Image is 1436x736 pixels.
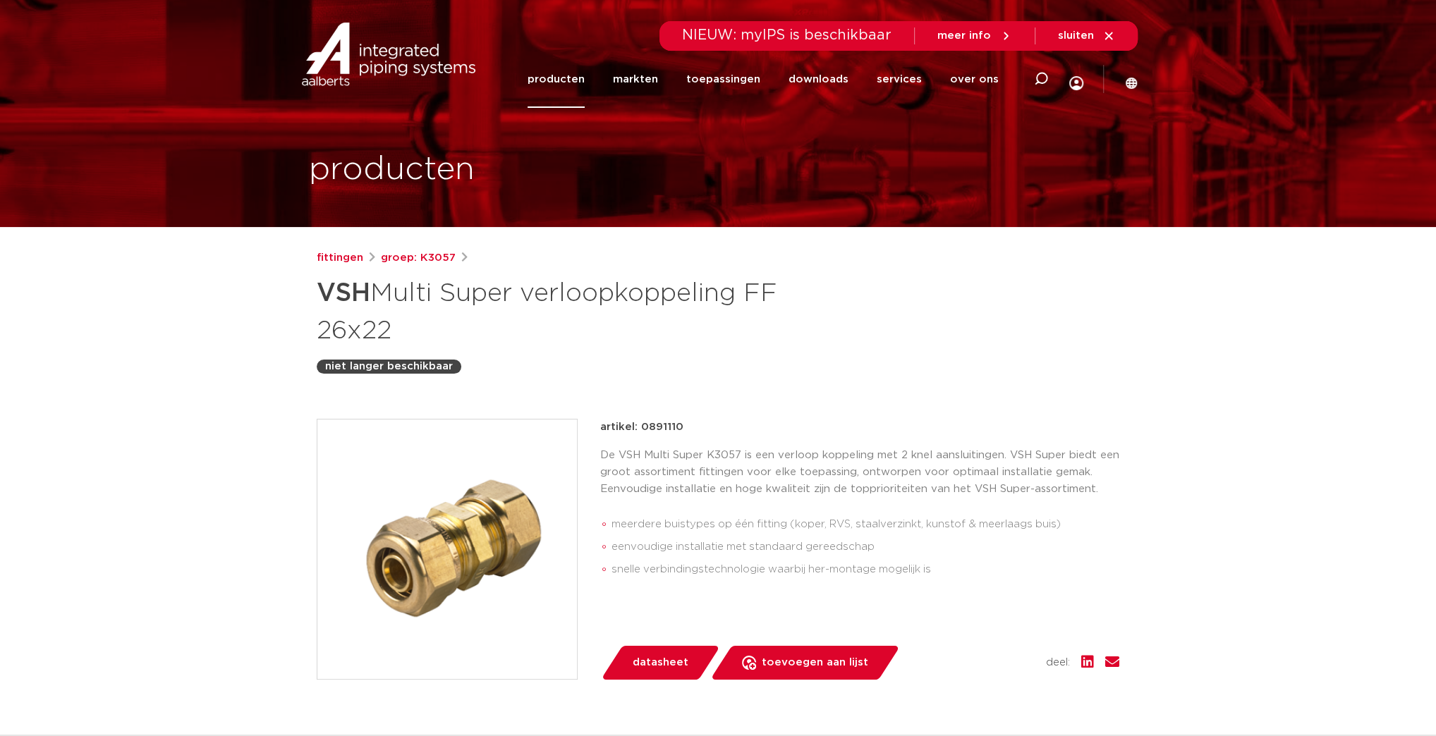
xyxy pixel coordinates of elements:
[611,558,1119,581] li: snelle verbindingstechnologie waarbij her-montage mogelijk is
[600,447,1119,498] p: De VSH Multi Super K3057 is een verloop koppeling met 2 knel aansluitingen. VSH Super biedt een g...
[1058,30,1115,42] a: sluiten
[682,28,892,42] span: NIEUW: myIPS is beschikbaar
[309,147,475,192] h1: producten
[528,51,999,108] nav: Menu
[613,51,658,108] a: markten
[937,30,1012,42] a: meer info
[633,651,688,674] span: datasheet
[950,51,999,108] a: over ons
[611,513,1119,536] li: meerdere buistypes op één fitting (koper, RVS, staalverzinkt, kunstof & meerlaags buis)
[317,250,363,266] a: fittingen
[877,51,922,108] a: services
[937,30,991,41] span: meer info
[600,419,683,436] p: artikel: 0891110
[789,51,848,108] a: downloads
[317,272,846,348] h1: Multi Super verloopkoppeling FF 26x22
[325,358,453,375] p: niet langer beschikbaar
[686,51,760,108] a: toepassingen
[1069,47,1083,112] div: my IPS
[1058,30,1094,41] span: sluiten
[1046,654,1070,671] span: deel:
[762,651,868,674] span: toevoegen aan lijst
[317,281,370,306] strong: VSH
[528,51,585,108] a: producten
[611,536,1119,558] li: eenvoudige installatie met standaard gereedschap
[600,646,720,680] a: datasheet
[381,250,456,266] a: groep: K3057
[317,419,577,679] img: Product Image for VSH Multi Super verloopkoppeling FF 26x22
